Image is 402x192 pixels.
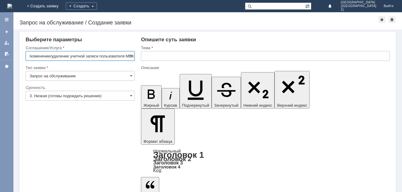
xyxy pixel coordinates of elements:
span: Курсив [164,103,177,108]
a: Нормальный [153,148,181,153]
div: Добавить в избранное [378,16,386,23]
button: Верхний индекс [275,71,310,109]
div: Тип заявки [26,66,134,70]
a: Заголовок 2 [153,155,191,162]
span: Верхний индекс [277,103,307,108]
a: Заголовок 3 [153,160,183,165]
img: logo [7,4,12,9]
div: Описание [141,66,389,70]
span: Опишите суть заявки [141,37,196,42]
span: [GEOGRAPHIC_DATA] [341,1,376,4]
div: Соглашение/Услуга [26,46,134,50]
div: Запрос на обслуживание / Создание заявки [20,20,378,26]
div: Формат абзаца [141,149,390,173]
span: 2) [341,8,376,12]
span: Выберите параметры [26,37,82,42]
a: Заголовок 4 [153,164,180,169]
div: Срочность [26,86,134,90]
div: Создать [66,2,97,10]
button: Нижний индекс [241,72,275,109]
span: Подчеркнутый [182,103,209,108]
a: Заголовок 1 [153,150,204,160]
a: Мои заявки [2,38,12,48]
span: Расширенный поиск [305,3,311,9]
span: Формат абзаца [143,139,172,144]
div: Тема [141,46,389,50]
span: Жирный [143,103,159,108]
button: Подчеркнутый [180,74,212,109]
a: Создать заявку [2,27,12,37]
a: Перейти на домашнюю страницу [7,4,12,9]
span: Нижний индекс [243,103,272,108]
a: Мои согласования [2,49,12,59]
button: Курсив [162,88,180,109]
button: Зачеркнутый [212,77,241,109]
span: ([GEOGRAPHIC_DATA] [341,4,376,8]
button: Жирный [141,85,162,109]
button: Формат абзаца [141,109,174,145]
a: Код [153,168,161,173]
div: Сделать домашней страницей [388,16,396,23]
span: Зачеркнутый [214,103,239,108]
